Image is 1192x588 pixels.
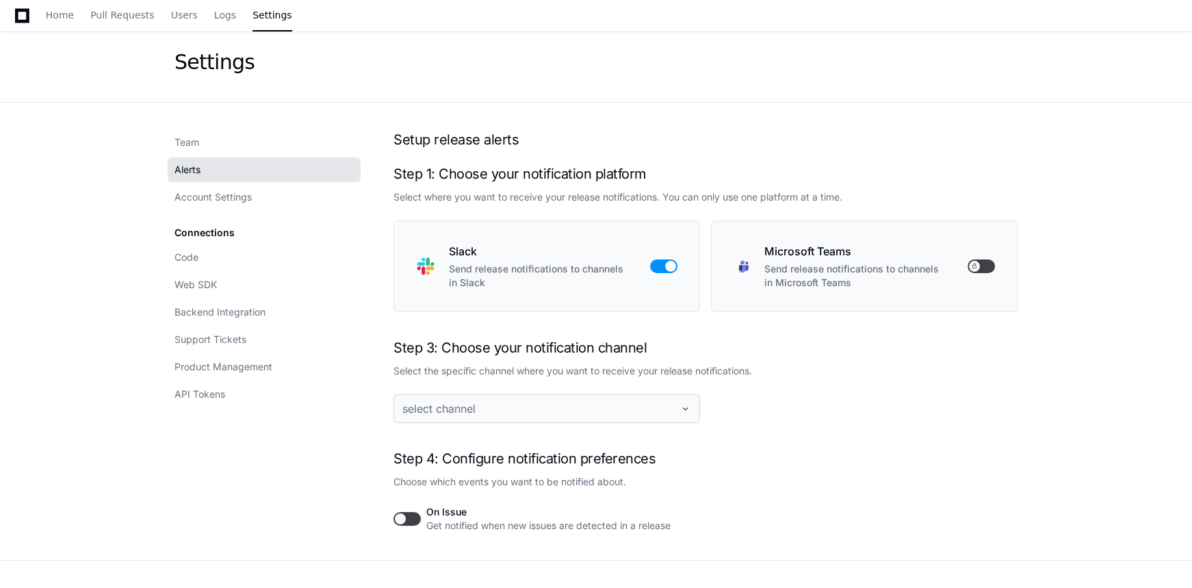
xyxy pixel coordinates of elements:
[174,278,217,292] span: Web SDK
[174,251,198,264] span: Code
[426,519,700,533] span: Get notified when new issues are detected in a release
[393,394,700,423] button: select channel
[174,190,252,204] span: Account Settings
[426,505,700,519] span: On Issue
[393,190,1018,204] div: Select where you want to receive your release notifications. You can only use one platform at a t...
[174,387,225,401] span: API Tokens
[764,243,946,259] h2: Microsoft Teams
[90,11,154,19] span: Pull Requests
[171,11,198,19] span: Users
[174,305,265,319] span: Backend Integration
[168,272,361,297] a: Web SDK
[449,262,628,290] p: Send release notifications to channels in Slack
[174,136,199,149] span: Team
[46,11,74,19] span: Home
[168,382,361,407] a: API Tokens
[174,360,272,374] span: Product Management
[393,166,1018,182] h2: Step 1: Choose your notification platform
[393,475,1018,489] div: Choose which events you want to be notified about.
[393,130,1018,149] h1: Setup release alerts
[393,340,1018,356] h2: Step 3: Choose your notification channel
[393,364,1018,378] div: Select the specific channel where you want to receive your release notifications.
[402,400,476,417] span: select channel
[393,450,1018,467] h2: Step 4: Configure notification preferences
[168,185,361,209] a: Account Settings
[168,157,361,182] a: Alerts
[174,163,200,177] span: Alerts
[168,300,361,324] a: Backend Integration
[168,245,361,270] a: Code
[168,355,361,379] a: Product Management
[764,262,946,290] p: Send release notifications to channels in Microsoft Teams
[449,243,628,259] h2: Slack
[174,50,255,75] div: Settings
[168,327,361,352] a: Support Tickets
[168,130,361,155] a: Team
[174,333,246,346] span: Support Tickets
[252,11,291,19] span: Settings
[214,11,236,19] span: Logs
